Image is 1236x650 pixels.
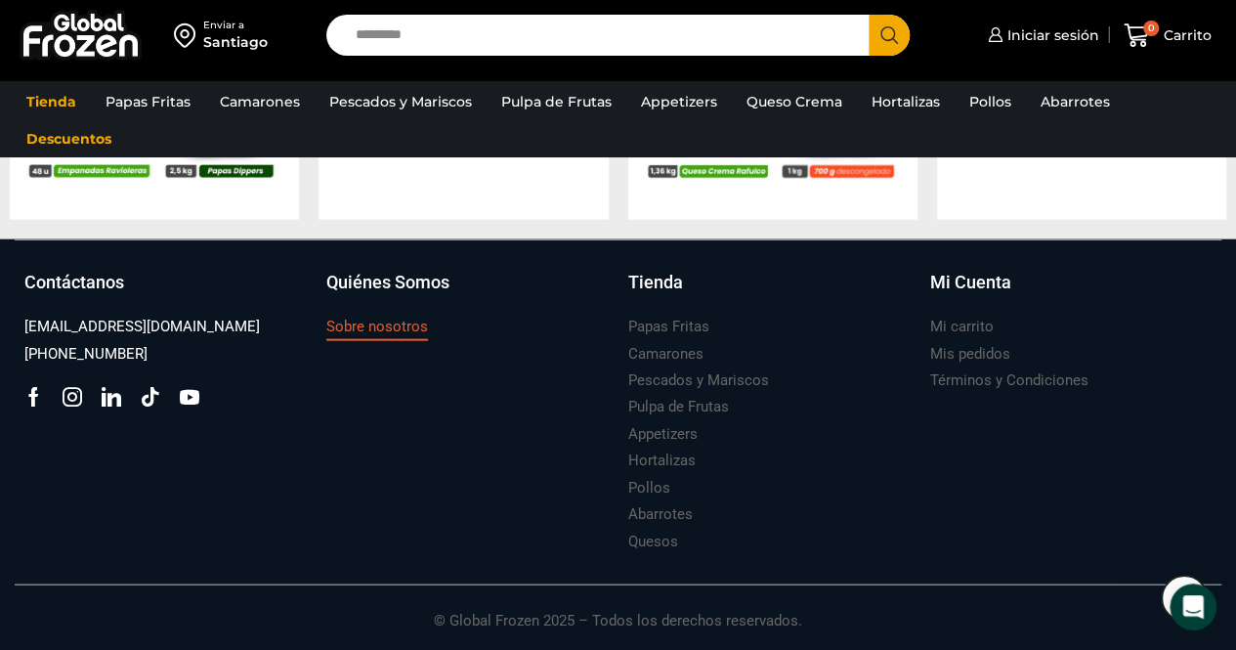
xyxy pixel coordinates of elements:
a: Pollos [628,475,670,501]
a: [EMAIL_ADDRESS][DOMAIN_NAME] [24,314,260,340]
a: Pollos [959,83,1021,120]
h3: Tienda [628,270,683,295]
h3: Mis pedidos [929,344,1009,365]
a: Mi Cuenta [929,270,1212,315]
a: 0 Carrito [1119,13,1216,59]
a: Quiénes Somos [326,270,609,315]
a: [PHONE_NUMBER] [24,341,148,368]
h3: [PHONE_NUMBER] [24,344,148,365]
h3: Quiénes Somos [326,270,449,295]
h3: Términos y Condiciones [929,370,1087,391]
div: Santiago [203,32,268,52]
h3: Mi Cuenta [929,270,1010,295]
a: Appetizers [628,421,698,448]
h3: [EMAIL_ADDRESS][DOMAIN_NAME] [24,317,260,337]
a: Mi carrito [929,314,993,340]
a: Pulpa de Frutas [491,83,621,120]
h3: Sobre nosotros [326,317,428,337]
h3: Contáctanos [24,270,124,295]
h3: Pescados y Mariscos [628,370,769,391]
a: Términos y Condiciones [929,368,1087,394]
a: Abarrotes [628,501,693,528]
iframe: Intercom live chat [1170,584,1216,630]
a: Iniciar sesión [983,16,1099,55]
a: Descuentos [17,120,121,157]
a: Quesos [628,529,678,555]
a: Tienda [17,83,86,120]
h3: Pulpa de Frutas [628,397,729,417]
a: Abarrotes [1031,83,1120,120]
a: Sobre nosotros [326,314,428,340]
h3: Quesos [628,532,678,552]
a: Mis pedidos [929,341,1009,368]
a: Hortalizas [862,83,950,120]
a: Appetizers [631,83,727,120]
a: Contáctanos [24,270,307,315]
span: Iniciar sesión [1002,25,1099,45]
h3: Camarones [628,344,703,365]
img: address-field-icon.svg [174,19,203,52]
h3: Mi carrito [929,317,993,337]
h3: Hortalizas [628,451,696,471]
a: Papas Fritas [628,314,709,340]
a: Hortalizas [628,448,696,474]
a: Pulpa de Frutas [628,394,729,420]
a: Papas Fritas [96,83,200,120]
a: Pescados y Mariscos [628,368,769,394]
a: Queso Crema [737,83,852,120]
a: Pescados y Mariscos [320,83,482,120]
h3: Appetizers [628,424,698,445]
h3: Papas Fritas [628,317,709,337]
button: Search button [869,15,910,56]
a: Camarones [210,83,310,120]
p: © Global Frozen 2025 – Todos los derechos reservados. [15,585,1221,632]
h3: Abarrotes [628,504,693,525]
a: Tienda [628,270,911,315]
span: 0 [1143,21,1159,36]
a: Camarones [628,341,703,368]
div: Enviar a [203,19,268,32]
h3: Pollos [628,478,670,498]
span: Carrito [1159,25,1212,45]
